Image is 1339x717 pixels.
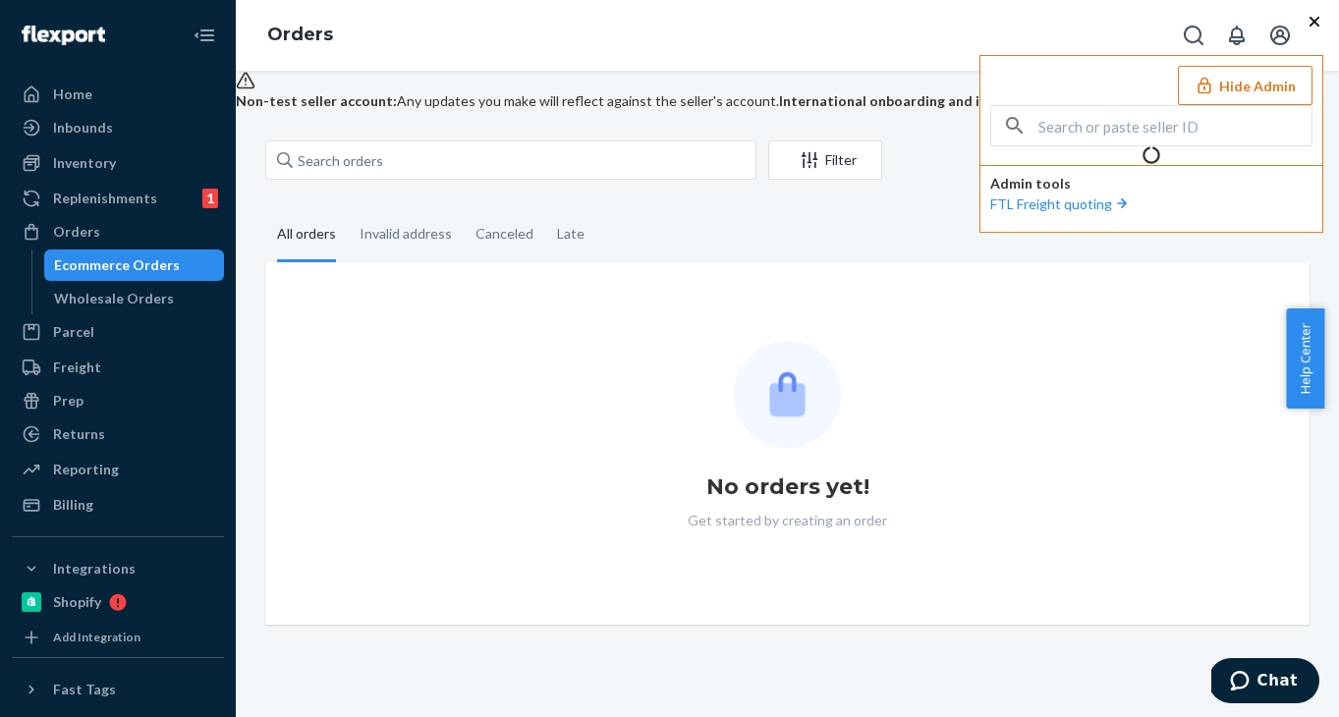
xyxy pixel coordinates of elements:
h1: No orders yet! [706,471,869,503]
a: Parcel [12,316,224,348]
div: Any updates you make will reflect against the seller's account. [236,91,1339,111]
div: Integrations [53,559,136,579]
div: Add Integration [53,629,140,645]
a: Add Integration [12,626,224,649]
button: Close Navigation [185,16,224,55]
span: Non-test seller account: [236,92,397,109]
button: Open notifications [1217,16,1256,55]
input: Search or paste seller ID [1038,106,1311,145]
div: Filter [769,150,881,170]
div: Reporting [53,460,119,479]
div: Invalid address [360,208,452,259]
a: Returns [12,418,224,450]
div: Late [557,208,585,259]
img: Empty list [734,341,841,448]
div: Orders [53,222,100,242]
div: 1 [202,189,218,208]
div: Ecommerce Orders [54,255,180,275]
div: Replenishments [53,189,157,208]
a: Shopify [12,586,224,618]
div: Parcel [53,322,94,342]
div: Prep [53,391,84,411]
button: Integrations [12,553,224,584]
p: Admin tools [990,174,1312,193]
a: Orders [12,216,224,248]
button: Open account menu [1260,16,1300,55]
a: Inventory [12,147,224,179]
div: Shopify [53,592,101,612]
div: Fast Tags [53,680,116,699]
input: Search orders [265,140,756,180]
a: Prep [12,385,224,416]
a: Home [12,79,224,110]
a: Inbounds [12,112,224,143]
a: FTL Freight quoting [990,195,1132,212]
button: Help Center [1286,308,1324,409]
button: Fast Tags [12,674,224,705]
iframe: Opens a widget where you can chat to one of our agents [1211,658,1319,707]
span: International onboarding and inbounding may not work during impersonation. [779,92,1288,109]
img: Flexport logo [22,26,105,45]
div: Returns [53,424,105,444]
div: Home [53,84,92,104]
button: Filter [768,140,882,180]
a: Billing [12,489,224,521]
div: Freight [53,358,101,377]
div: Canceled [475,208,533,259]
button: Open Search Box [1174,16,1213,55]
ol: breadcrumbs [251,7,349,64]
div: Inbounds [53,118,113,138]
a: Orders [267,24,333,45]
div: Inventory [53,153,116,173]
p: Get started by creating an order [688,511,887,530]
div: All orders [277,208,336,262]
a: Ecommerce Orders [44,249,225,281]
a: Reporting [12,454,224,485]
div: Billing [53,495,93,515]
a: Replenishments1 [12,183,224,214]
div: Wholesale Orders [54,289,174,308]
button: Hide Admin [1178,66,1312,105]
a: Freight [12,352,224,383]
a: Wholesale Orders [44,283,225,314]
